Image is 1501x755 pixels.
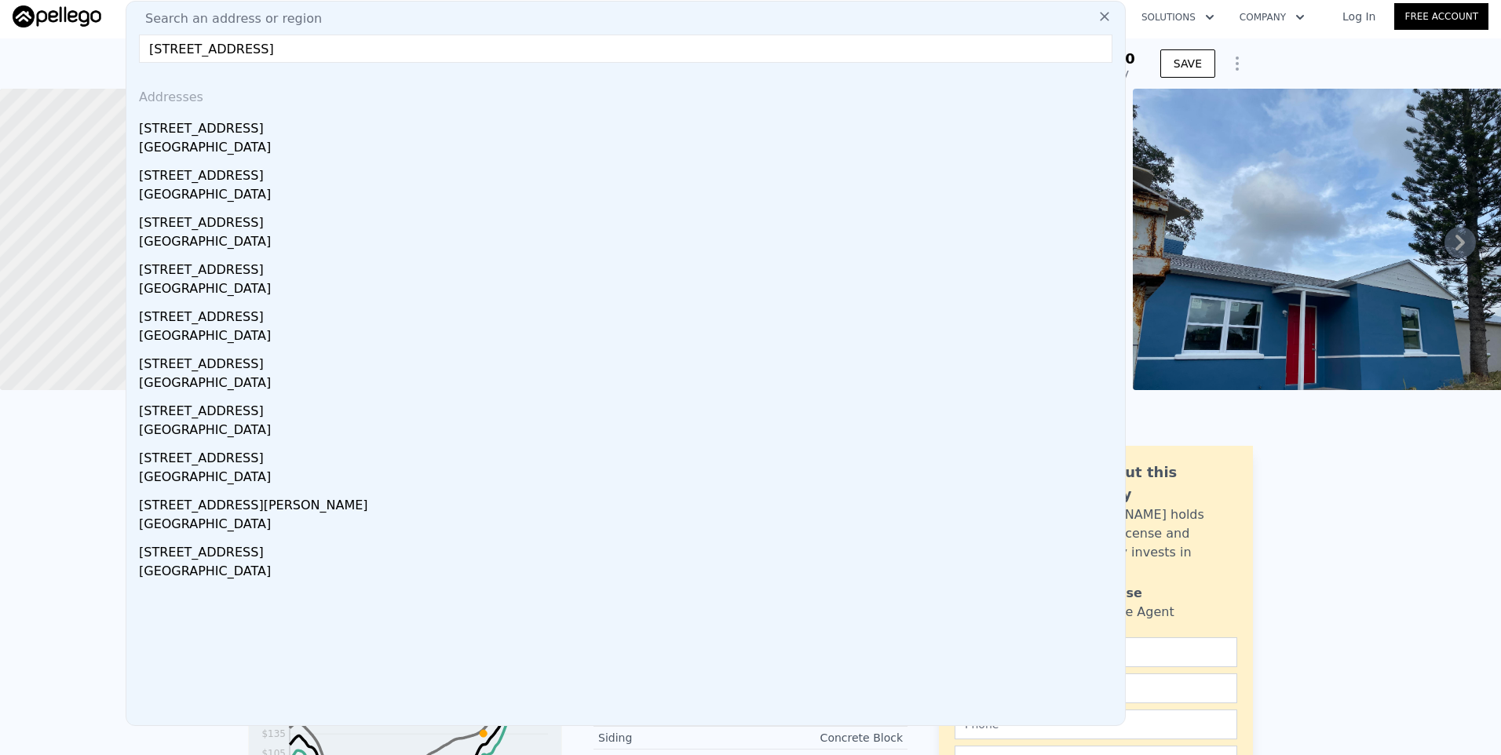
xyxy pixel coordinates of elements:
[1062,505,1237,581] div: [PERSON_NAME] holds a broker license and personally invests in this area
[139,537,1119,562] div: [STREET_ADDRESS]
[1062,461,1237,505] div: Ask about this property
[139,421,1119,443] div: [GEOGRAPHIC_DATA]
[139,348,1119,374] div: [STREET_ADDRESS]
[139,160,1119,185] div: [STREET_ADDRESS]
[750,730,903,746] div: Concrete Block
[139,207,1119,232] div: [STREET_ADDRESS]
[1394,3,1488,30] a: Free Account
[1129,3,1227,31] button: Solutions
[139,254,1119,279] div: [STREET_ADDRESS]
[139,301,1119,326] div: [STREET_ADDRESS]
[139,374,1119,396] div: [GEOGRAPHIC_DATA]
[139,113,1119,138] div: [STREET_ADDRESS]
[13,5,101,27] img: Pellego
[1160,49,1215,78] button: SAVE
[139,35,1112,63] input: Enter an address, city, region, neighborhood or zip code
[139,185,1119,207] div: [GEOGRAPHIC_DATA]
[139,396,1119,421] div: [STREET_ADDRESS]
[139,515,1119,537] div: [GEOGRAPHIC_DATA]
[598,730,750,746] div: Siding
[139,326,1119,348] div: [GEOGRAPHIC_DATA]
[139,232,1119,254] div: [GEOGRAPHIC_DATA]
[1222,48,1253,79] button: Show Options
[139,443,1119,468] div: [STREET_ADDRESS]
[1227,3,1317,31] button: Company
[139,138,1119,160] div: [GEOGRAPHIC_DATA]
[139,562,1119,584] div: [GEOGRAPHIC_DATA]
[139,490,1119,515] div: [STREET_ADDRESS][PERSON_NAME]
[139,279,1119,301] div: [GEOGRAPHIC_DATA]
[133,9,322,28] span: Search an address or region
[139,468,1119,490] div: [GEOGRAPHIC_DATA]
[133,75,1119,113] div: Addresses
[261,728,286,739] tspan: $135
[1324,9,1394,24] a: Log In
[1062,584,1142,603] div: Violet Rose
